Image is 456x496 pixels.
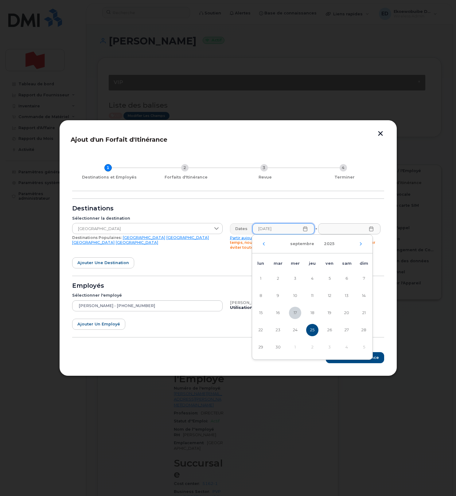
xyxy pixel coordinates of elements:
[72,283,384,288] div: Employés
[116,240,158,245] a: [GEOGRAPHIC_DATA]
[272,290,284,302] span: 9
[304,321,321,339] td: 25
[289,290,301,302] span: 10
[323,307,336,319] span: 19
[359,242,363,246] button: Mois suivant
[228,175,302,180] div: Revue
[306,272,318,285] span: 4
[321,304,338,321] td: 19
[123,235,165,240] a: [GEOGRAPHIC_DATA]
[338,304,355,321] td: 20
[272,341,284,353] span: 30
[318,223,380,234] input: Veuillez remplir ce champ
[320,238,338,249] button: Choisir une année
[321,321,338,339] td: 26
[72,257,134,268] button: Ajouter une destination
[360,261,368,266] span: dim
[323,324,336,336] span: 26
[260,164,268,171] div: 3
[230,236,263,240] a: Partir aujourd'hui
[342,261,352,266] span: sam
[358,290,370,302] span: 14
[252,270,269,287] td: 1
[355,321,372,339] td: 28
[252,234,373,360] div: Choisir une date
[274,261,283,266] span: mar
[286,321,304,339] td: 24
[252,321,269,339] td: 22
[306,290,318,302] span: 11
[255,290,267,302] span: 8
[355,304,372,321] td: 21
[321,287,338,304] td: 12
[304,287,321,304] td: 11
[230,236,375,250] span: [PERSON_NAME] noter qu'en raison des différences de temps, nous vous recommandons d'ajouter le fo...
[341,307,353,319] span: 20
[306,324,318,336] span: 25
[230,305,300,310] b: Utilisation mensuelle moyenne:
[72,293,223,298] div: Sélectionner l'employé
[77,321,120,327] span: Ajouter un employé
[72,319,125,330] button: Ajouter un employé
[72,235,122,240] span: Destinations Populaires:
[262,242,266,246] button: Mois précédent
[355,287,372,304] td: 14
[272,307,284,319] span: 16
[325,261,333,266] span: ven
[72,216,223,221] div: Sélectionner la destination
[252,287,269,304] td: 8
[72,223,211,234] span: Japon
[338,339,355,356] td: 4
[255,324,267,336] span: 22
[341,272,353,285] span: 6
[358,307,370,319] span: 21
[166,235,209,240] a: [GEOGRAPHIC_DATA]
[338,321,355,339] td: 27
[252,339,269,356] td: 29
[72,206,384,211] div: Destinations
[286,287,304,304] td: 10
[323,290,336,302] span: 12
[341,324,353,336] span: 27
[321,270,338,287] td: 5
[72,240,115,245] a: [GEOGRAPHIC_DATA]
[269,339,286,356] td: 30
[291,261,300,266] span: mer
[358,272,370,285] span: 7
[149,175,223,180] div: Forfaits d'Itinérance
[307,175,382,180] div: Terminer
[269,321,286,339] td: 23
[269,270,286,287] td: 2
[286,270,304,287] td: 3
[255,272,267,285] span: 1
[269,304,286,321] td: 16
[321,339,338,356] td: 3
[286,339,304,356] td: 1
[272,272,284,285] span: 2
[255,307,267,319] span: 15
[286,238,318,249] button: Choisir un mois
[306,307,318,319] span: 18
[77,260,129,266] span: Ajouter une destination
[323,272,336,285] span: 5
[338,270,355,287] td: 6
[181,164,189,171] div: 2
[230,300,380,305] div: [PERSON_NAME], iPhone, Bell
[340,164,347,171] div: 4
[304,304,321,321] td: 18
[309,261,316,266] span: jeu
[355,270,372,287] td: 7
[289,307,301,319] span: 17
[252,223,315,234] input: Veuillez remplir ce champ
[289,272,301,285] span: 3
[255,341,267,353] span: 29
[304,339,321,356] td: 2
[358,324,370,336] span: 28
[252,304,269,321] td: 15
[71,136,167,143] span: Ajout d'un Forfait d'Itinérance
[355,339,372,356] td: 5
[269,287,286,304] td: 9
[341,290,353,302] span: 13
[289,324,301,336] span: 24
[304,270,321,287] td: 4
